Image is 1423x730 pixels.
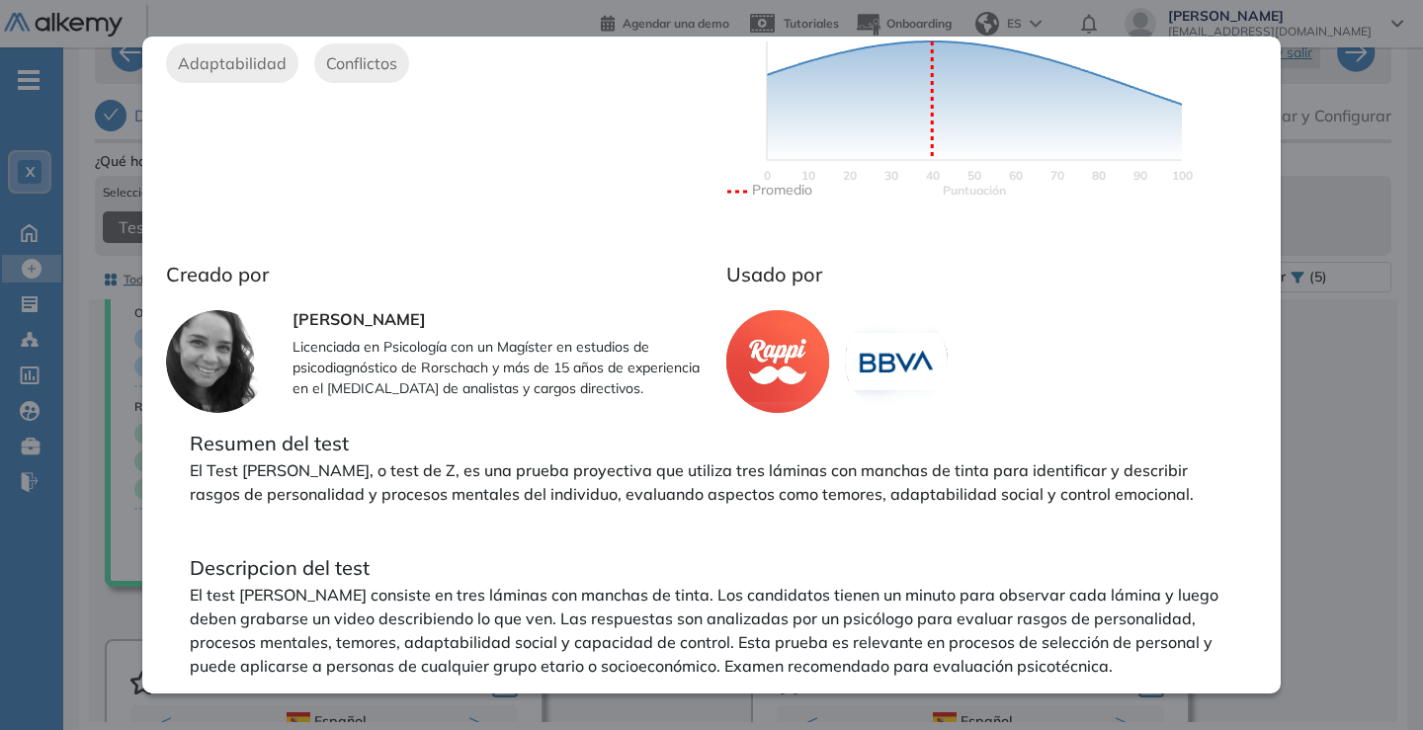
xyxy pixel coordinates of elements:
[190,553,1233,583] p: Descripcion del test
[1009,168,1023,183] text: 60
[293,310,711,329] h3: [PERSON_NAME]
[1050,168,1064,183] text: 70
[190,429,1233,458] p: Resumen del test
[1324,635,1423,730] iframe: Chat Widget
[326,51,397,75] span: Conflictos
[764,168,771,183] text: 0
[884,168,898,183] text: 30
[190,583,1233,678] p: El test [PERSON_NAME] consiste en tres láminas con manchas de tinta. Los candidatos tienen un min...
[943,183,1006,198] text: Scores
[926,168,940,183] text: 40
[1324,635,1423,730] div: Widget de chat
[801,168,815,183] text: 10
[1133,168,1147,183] text: 90
[845,310,948,413] img: company-logo
[726,263,1242,286] h3: Usado por
[190,458,1233,506] p: El Test [PERSON_NAME], o test de Z, es una prueba proyectiva que utiliza tres láminas con manchas...
[166,310,269,413] img: author-avatar
[293,337,711,399] p: Licenciada en Psicología con un Magíster en estudios de psicodiagnóstico de Rorschach y más de 15...
[843,168,857,183] text: 20
[726,310,829,413] img: company-logo
[967,168,981,183] text: 50
[166,263,711,286] h3: Creado por
[1172,168,1193,183] text: 100
[178,51,287,75] span: Adaptabilidad
[1092,168,1106,183] text: 80
[752,181,812,199] text: Promedio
